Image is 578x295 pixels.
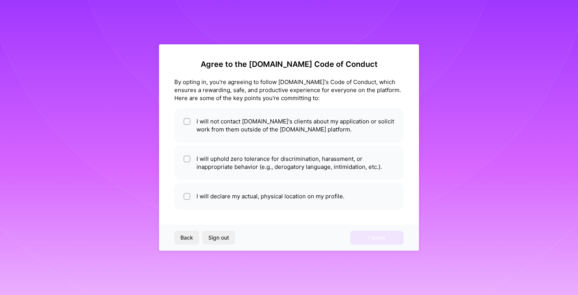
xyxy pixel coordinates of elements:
span: Sign out [208,234,229,242]
h2: Agree to the [DOMAIN_NAME] Code of Conduct [174,60,404,69]
button: Sign out [202,231,235,245]
div: By opting in, you're agreeing to follow [DOMAIN_NAME]'s Code of Conduct, which ensures a rewardin... [174,78,404,102]
li: I will not contact [DOMAIN_NAME]'s clients about my application or solicit work from them outside... [174,108,404,143]
li: I will uphold zero tolerance for discrimination, harassment, or inappropriate behavior (e.g., der... [174,146,404,180]
span: Back [180,234,193,242]
button: Back [174,231,199,245]
li: I will declare my actual, physical location on my profile. [174,183,404,209]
